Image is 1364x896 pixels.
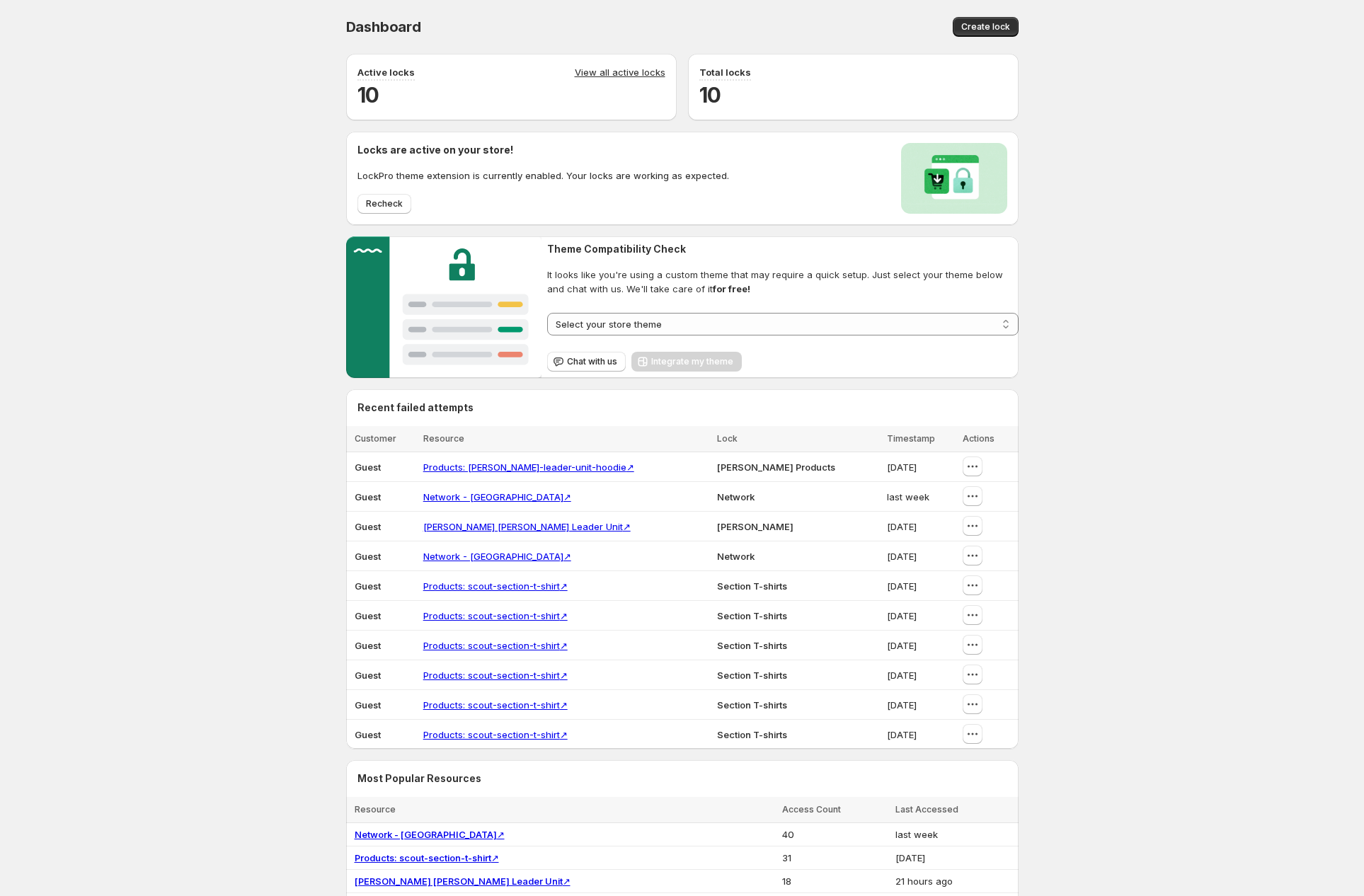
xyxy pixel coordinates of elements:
[887,729,917,740] span: [DATE]
[699,65,751,79] p: Total locks
[355,491,381,502] span: Guest
[887,461,917,473] span: [DATE]
[357,194,411,214] button: Recheck
[423,491,571,502] a: Network - [GEOGRAPHIC_DATA]↗
[887,580,917,592] span: [DATE]
[357,771,1007,786] h2: Most Popular Resources
[423,551,571,562] a: Network - [GEOGRAPHIC_DATA]↗
[355,852,499,863] a: Products: scout-section-t-shirt↗
[423,521,631,532] a: [PERSON_NAME] [PERSON_NAME] Leader Unit↗
[717,640,787,651] span: Section T-shirts
[355,699,381,711] span: Guest
[713,283,750,294] strong: for free!
[355,729,381,740] span: Guest
[778,870,890,893] td: 18
[423,610,568,621] a: Products: scout-section-t-shirt↗
[357,168,729,183] p: LockPro theme extension is currently enabled. Your locks are working as expected.
[699,81,1007,109] h2: 10
[887,610,917,621] span: [DATE]
[963,433,995,444] span: Actions
[423,461,634,473] a: Products: [PERSON_NAME]-leader-unit-hoodie↗
[355,433,396,444] span: Customer
[355,551,381,562] span: Guest
[355,875,571,887] a: [PERSON_NAME] [PERSON_NAME] Leader Unit↗
[355,521,381,532] span: Guest
[895,804,958,815] span: Last Accessed
[346,236,542,378] img: Customer support
[357,401,474,415] h2: Recent failed attempts
[895,875,953,887] span: 21 hours ago
[717,433,738,444] span: Lock
[887,640,917,651] span: [DATE]
[717,729,787,740] span: Section T-shirts
[355,640,381,651] span: Guest
[547,242,1018,256] h2: Theme Compatibility Check
[575,65,665,81] a: View all active locks
[357,65,415,79] p: Active locks
[778,823,890,846] td: 40
[357,143,729,157] h2: Locks are active on your store!
[357,81,665,109] h2: 10
[423,670,568,681] a: Products: scout-section-t-shirt↗
[717,610,787,621] span: Section T-shirts
[355,580,381,592] span: Guest
[717,580,787,592] span: Section T-shirts
[346,18,421,35] span: Dashboard
[547,352,626,372] button: Chat with us
[355,804,396,815] span: Resource
[423,699,568,711] a: Products: scout-section-t-shirt↗
[355,829,505,840] a: Network - [GEOGRAPHIC_DATA]↗
[355,670,381,681] span: Guest
[423,640,568,651] a: Products: scout-section-t-shirt↗
[366,198,403,209] span: Recheck
[717,491,755,502] span: Network
[567,356,617,367] span: Chat with us
[887,699,917,711] span: [DATE]
[717,521,793,532] span: [PERSON_NAME]
[887,551,917,562] span: [DATE]
[355,610,381,621] span: Guest
[717,461,835,473] span: [PERSON_NAME] Products
[953,17,1019,37] button: Create lock
[717,699,787,711] span: Section T-shirts
[887,491,929,502] span: last week
[895,852,925,863] span: [DATE]
[355,461,381,473] span: Guest
[782,804,841,815] span: Access Count
[901,143,1007,214] img: Locks activated
[717,551,755,562] span: Network
[778,846,890,870] td: 31
[423,433,464,444] span: Resource
[717,670,787,681] span: Section T-shirts
[423,580,568,592] a: Products: scout-section-t-shirt↗
[887,670,917,681] span: [DATE]
[547,268,1018,296] span: It looks like you're using a custom theme that may require a quick setup. Just select your theme ...
[887,433,935,444] span: Timestamp
[887,521,917,532] span: [DATE]
[895,829,938,840] span: last week
[961,21,1010,33] span: Create lock
[423,729,568,740] a: Products: scout-section-t-shirt↗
